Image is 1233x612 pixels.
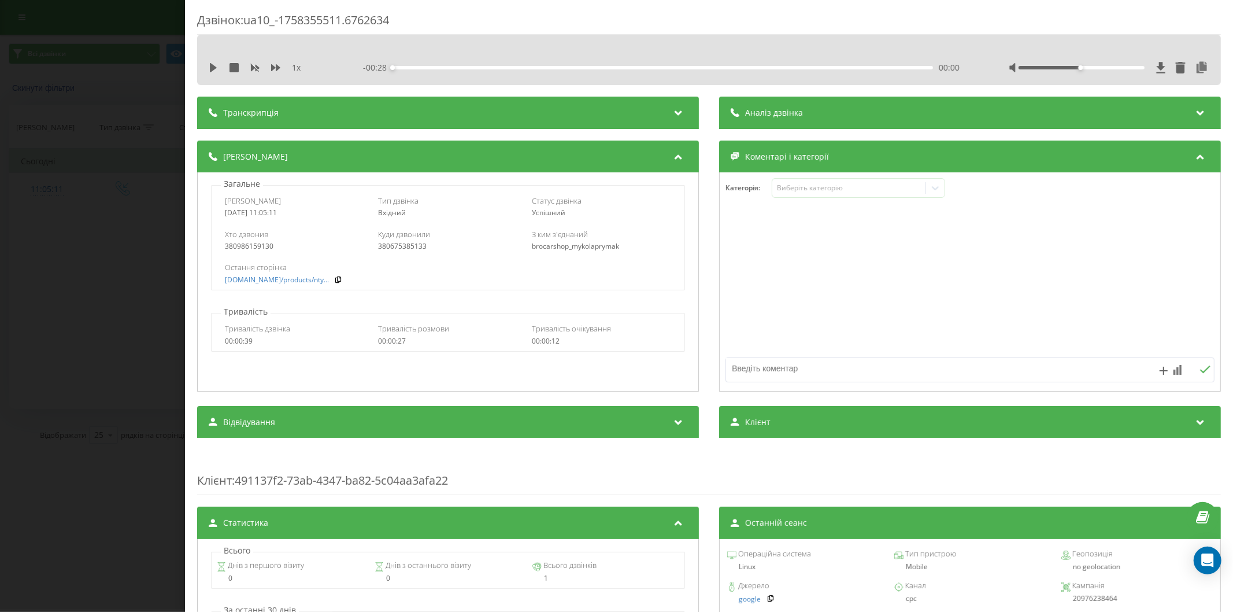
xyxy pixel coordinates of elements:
span: Хто дзвонив [225,229,268,239]
div: : 491137f2-73ab-4347-ba82-5c04aa3afa22 [197,449,1221,495]
span: Транскрипція [223,107,279,119]
div: Виберіть категорію [777,183,921,193]
span: Тривалість очікування [532,323,611,334]
div: 380675385133 [378,242,517,250]
span: 00:00 [939,62,960,73]
div: Accessibility label [1078,65,1083,70]
div: Mobile [894,563,1046,571]
span: Статус дзвінка [532,196,582,206]
span: 1 x [292,62,301,73]
div: Дзвінок : ua10_-1758355511.6762634 [197,12,1221,35]
div: 00:00:27 [378,337,517,345]
span: Днів з останнього візиту [384,560,471,572]
span: Тип дзвінка [378,196,419,206]
span: З ким з'єднаний [532,229,588,239]
div: 0 [375,574,521,582]
div: cpc [894,595,1046,603]
h4: Категорія : [725,184,772,192]
span: - 00:28 [363,62,393,73]
div: Open Intercom Messenger [1194,547,1221,574]
div: 0 [217,574,364,582]
span: [PERSON_NAME] [225,196,281,206]
div: [DATE] 11:05:11 [225,209,364,217]
span: Аналіз дзвінка [745,107,803,119]
div: 20976238464 [1061,595,1213,603]
span: Канал [904,580,926,592]
span: Кампанія [1071,580,1105,592]
div: no geolocation [1061,563,1213,571]
span: Остання сторінка [225,262,287,272]
p: Всього [221,545,253,556]
span: Всього дзвінків [542,560,597,572]
div: brocarshop_mykolaprymak [532,242,671,250]
a: [DOMAIN_NAME]/products/nty... [225,276,329,284]
a: google [739,595,761,603]
div: Accessibility label [390,65,395,70]
div: 00:00:39 [225,337,364,345]
span: Куди дзвонили [378,229,430,239]
div: 00:00:12 [532,337,671,345]
span: Операційна система [736,548,811,560]
span: Тривалість дзвінка [225,323,290,334]
span: Джерело [736,580,769,592]
span: Тривалість розмови [378,323,449,334]
span: Останній сеанс [745,517,807,529]
div: 380986159130 [225,242,364,250]
div: 1 [532,574,679,582]
p: Загальне [221,178,263,190]
span: Статистика [223,517,268,529]
span: Відвідування [223,416,275,428]
span: Тип пристрою [904,548,956,560]
span: Вхідний [378,208,406,217]
span: Коментарі і категорії [745,151,829,163]
p: Тривалість [221,306,271,318]
span: Геопозиція [1071,548,1113,560]
span: Клієнт [745,416,771,428]
div: Linux [727,563,879,571]
span: Успішний [532,208,565,217]
span: Клієнт [197,473,232,488]
span: Днів з першого візиту [226,560,304,572]
span: [PERSON_NAME] [223,151,288,163]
